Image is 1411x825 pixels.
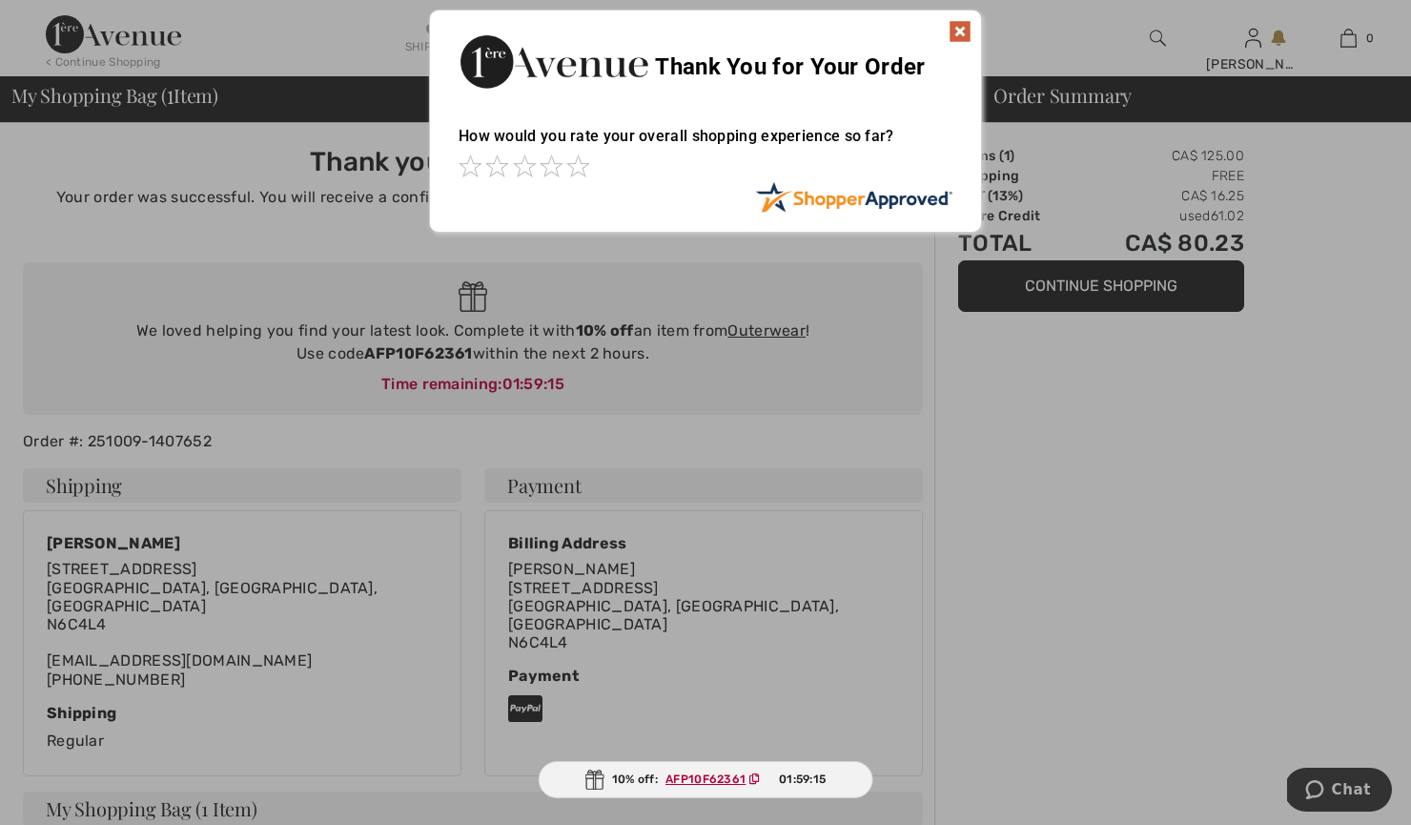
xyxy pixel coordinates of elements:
[585,770,604,790] img: Gift.svg
[539,761,873,798] div: 10% off:
[459,108,952,181] div: How would you rate your overall shopping experience so far?
[665,773,746,786] ins: AFP10F62361
[655,53,925,80] span: Thank You for Your Order
[949,20,971,43] img: x
[779,771,826,788] span: 01:59:15
[459,30,649,93] img: Thank You for Your Order
[45,13,84,31] span: Chat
